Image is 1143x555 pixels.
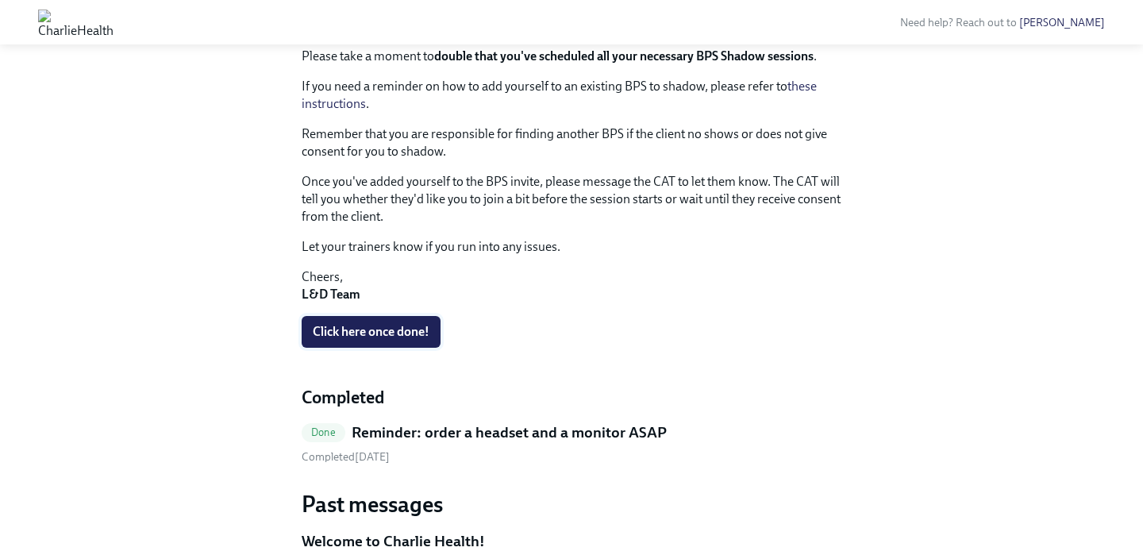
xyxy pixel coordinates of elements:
[38,10,114,35] img: CharlieHealth
[302,287,360,302] strong: L&D Team
[302,48,841,65] p: Please take a moment to .
[302,386,841,410] h4: Completed
[352,422,667,443] h5: Reminder: order a headset and a monitor ASAP
[1019,16,1105,29] a: [PERSON_NAME]
[302,125,841,160] p: Remember that you are responsible for finding another BPS if the client no shows or does not give...
[302,78,841,113] p: If you need a reminder on how to add yourself to an existing BPS to shadow, please refer to .
[302,531,841,552] h5: Welcome to Charlie Health!
[302,238,841,256] p: Let your trainers know if you run into any issues.
[434,48,814,64] strong: double that you've scheduled all your necessary BPS Shadow sessions
[302,173,841,225] p: Once you've added yourself to the BPS invite, please message the CAT to let them know. The CAT wi...
[302,450,390,464] span: Monday, October 6th 2025, 5:11 pm
[313,324,429,340] span: Click here once done!
[900,16,1105,29] span: Need help? Reach out to
[302,422,841,464] a: DoneReminder: order a headset and a monitor ASAP Completed[DATE]
[302,426,345,438] span: Done
[302,316,441,348] button: Click here once done!
[302,490,841,518] h3: Past messages
[302,268,841,303] p: Cheers,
